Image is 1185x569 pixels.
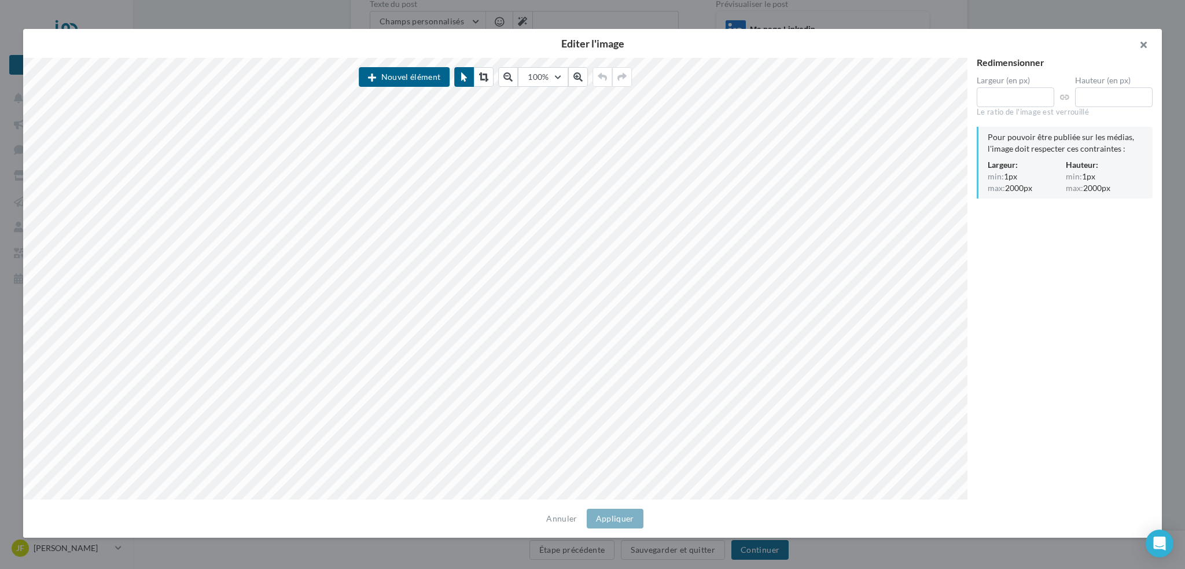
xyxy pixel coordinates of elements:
div: 2000px [1066,182,1144,194]
label: Hauteur (en px) [1075,76,1153,85]
div: Hauteur: [1066,159,1144,171]
div: 1px [1066,171,1144,182]
button: Nouvel élément [359,67,450,87]
div: 1px [988,171,1066,182]
label: Largeur (en px) [977,76,1054,85]
button: Appliquer [587,509,643,528]
h2: Editer l'image [42,38,1143,49]
div: Redimensionner [977,58,1153,67]
span: max: [988,184,1005,192]
div: Open Intercom Messenger [1146,530,1173,557]
div: Le ratio de l'image est verrouillé [977,107,1153,118]
span: max: [1066,184,1083,192]
div: 2000px [988,182,1066,194]
div: Pour pouvoir être publiée sur les médias, l'image doit respecter ces contraintes : [988,131,1143,155]
button: Annuler [542,512,582,526]
button: 100% [518,67,568,87]
span: min: [988,172,1004,181]
div: Largeur: [988,159,1066,171]
span: min: [1066,172,1082,181]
